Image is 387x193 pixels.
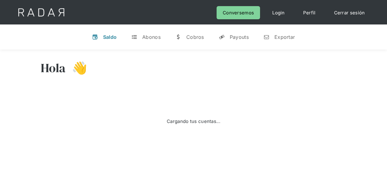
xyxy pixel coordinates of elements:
[297,6,322,19] a: Perfil
[41,60,66,76] h3: Hola
[66,60,87,76] h3: 👋
[175,34,181,40] div: w
[167,117,220,125] div: Cargando tus cuentas...
[263,34,270,40] div: n
[266,6,291,19] a: Login
[186,34,204,40] div: Cobros
[92,34,98,40] div: v
[230,34,249,40] div: Payouts
[274,34,295,40] div: Exportar
[328,6,371,19] a: Cerrar sesión
[217,6,260,19] a: Conversemos
[219,34,225,40] div: y
[142,34,161,40] div: Abonos
[131,34,137,40] div: t
[103,34,117,40] div: Saldo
